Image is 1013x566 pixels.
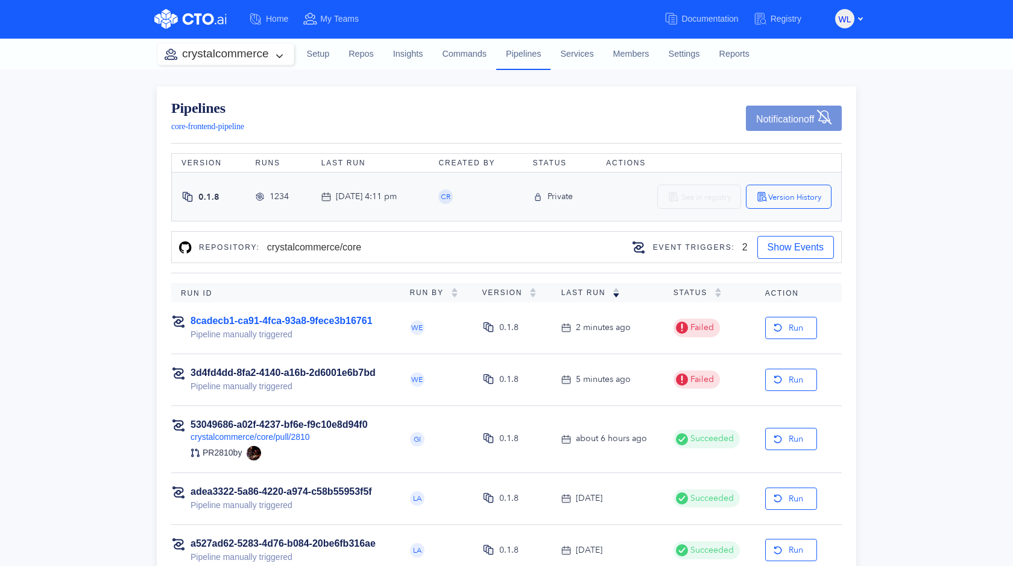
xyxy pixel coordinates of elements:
[715,288,722,297] img: sorting-empty.svg
[688,492,734,505] span: Succeeded
[746,106,842,131] button: Notificationoff
[499,492,519,505] div: 0.1.8
[604,38,659,71] a: Members
[765,369,817,391] button: Run
[765,488,817,510] button: Run
[529,288,537,297] img: sorting-empty.svg
[432,38,496,71] a: Commands
[688,321,714,334] span: Failed
[198,191,219,203] span: 0.1.8
[613,288,620,297] img: sorting-down.svg
[171,101,244,115] a: Pipelines
[533,192,543,202] img: private-icon.svg
[746,185,832,209] button: Version History
[320,14,359,24] span: My Teams
[191,328,373,341] div: Pipeline manually triggered
[576,544,602,557] div: [DATE]
[270,190,289,203] div: 1234
[765,317,817,339] button: Run
[267,240,361,255] div: crystalcommerce/core
[482,288,530,297] span: Version
[576,432,647,445] div: about 6 hours ago
[664,8,753,30] a: Documentation
[688,432,734,445] span: Succeeded
[245,154,311,173] th: Runs
[753,8,816,30] a: Registry
[765,428,817,450] button: Run
[771,14,801,24] span: Registry
[681,14,738,24] span: Documentation
[499,544,519,557] div: 0.1.8
[191,432,310,442] a: crystalcommerce/core/pull/2810
[154,9,227,29] img: CTO.ai Logo
[191,316,373,326] a: 8cadecb1-ca91-4fca-93a8-9fece3b16761
[266,14,288,24] span: Home
[172,154,246,173] th: Version
[756,283,842,302] th: Action
[756,191,768,203] img: version-history.svg
[191,380,376,393] div: Pipeline manually triggered
[561,288,613,297] span: Last Run
[576,492,602,505] div: [DATE]
[297,38,339,71] a: Setup
[191,367,376,378] a: 3d4fd4dd-8fa2-4140-a16b-2d6001e6b7bd
[411,324,423,331] span: WE
[576,373,631,386] div: 5 minutes ago
[499,432,519,445] div: 0.1.8
[548,190,573,203] div: Private
[523,154,597,173] th: Status
[710,38,759,71] a: Reports
[248,8,303,30] a: Home
[742,240,748,255] div: 2
[414,436,421,443] span: GI
[312,154,429,173] th: Last Run
[191,486,372,497] a: adea3322-5a86-4220-a974-c58b55953f5f
[411,376,423,383] span: WE
[499,373,519,386] div: 0.1.8
[303,8,373,30] a: My Teams
[192,238,267,256] div: Repository:
[191,550,376,564] div: Pipeline manually triggered
[499,321,519,334] div: 0.1.8
[339,38,383,71] a: Repos
[203,447,242,459] span: PR 2810 by
[551,38,603,71] a: Services
[171,122,244,131] span: core-frontend-pipeline
[441,193,450,200] span: CR
[247,446,261,460] img: jpablo1286
[576,321,631,334] div: 2 minutes ago
[451,288,458,297] img: sorting-empty.svg
[646,238,742,256] div: Event triggers:
[596,154,841,173] th: Actions
[659,38,710,71] a: Settings
[688,544,734,557] span: Succeeded
[191,498,372,512] div: Pipeline manually triggered
[336,190,397,203] div: [DATE] 4:11 pm
[835,9,854,28] button: WL
[496,38,551,69] a: Pipelines
[688,373,714,386] span: Failed
[383,38,433,71] a: Insights
[674,288,715,297] span: Status
[413,547,421,554] span: LA
[191,419,368,430] a: 53049686-a02f-4237-bf6e-f9c10e8d94f0
[757,236,834,259] button: Show Events
[191,538,376,549] a: a527ad62-5283-4d76-b084-20be6fb316ae
[765,539,817,561] button: Run
[413,495,421,502] span: LA
[429,154,523,173] th: Created By
[410,288,451,297] span: Run By
[171,283,400,302] th: Run ID
[839,10,851,29] span: WL
[157,43,294,65] button: crystalcommerce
